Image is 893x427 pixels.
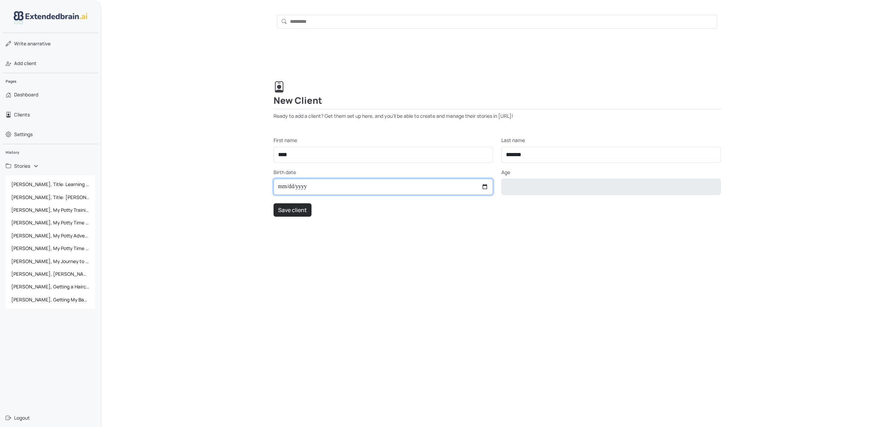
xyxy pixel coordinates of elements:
[8,255,92,268] span: [PERSON_NAME], My Journey to Getting a Dental Crown
[6,229,95,242] a: [PERSON_NAME], My Potty Adventure
[8,242,92,255] span: [PERSON_NAME], My Potty Time Story
[274,203,311,217] button: Save client
[6,280,95,293] a: [PERSON_NAME], Getting a Haircut at [PERSON_NAME]
[14,40,30,47] span: Write a
[14,111,30,118] span: Clients
[8,216,92,229] span: [PERSON_NAME], My Potty Time Adventure
[6,255,95,268] a: [PERSON_NAME], My Journey to Getting a Dental Crown
[274,136,297,144] label: First name
[14,40,51,47] span: narrative
[14,131,33,138] span: Settings
[14,414,30,421] span: Logout
[8,204,92,216] span: [PERSON_NAME], My Potty Training Adventure
[14,60,37,67] span: Add client
[8,229,92,242] span: [PERSON_NAME], My Potty Adventure
[6,191,95,204] a: [PERSON_NAME], Title: [PERSON_NAME]'s Change of Plans
[274,168,296,176] label: Birth date
[14,91,38,98] span: Dashboard
[501,136,525,144] label: Last name
[8,268,92,280] span: [PERSON_NAME], [PERSON_NAME]'s Haircut Adventure at [PERSON_NAME]
[8,178,92,191] span: [PERSON_NAME], Title: Learning to Use the Potty
[274,81,721,109] h2: New Client
[274,112,721,120] p: Ready to add a client? Get them set up here, and you’ll be able to create and manage their storie...
[501,168,510,176] label: Age
[14,162,30,170] span: Stories
[6,178,95,191] a: [PERSON_NAME], Title: Learning to Use the Potty
[8,280,92,293] span: [PERSON_NAME], Getting a Haircut at [PERSON_NAME]
[6,242,95,255] a: [PERSON_NAME], My Potty Time Story
[8,191,92,204] span: [PERSON_NAME], Title: [PERSON_NAME]'s Change of Plans
[6,293,95,306] a: [PERSON_NAME], Getting My Bangs Trimmed at [PERSON_NAME]
[6,216,95,229] a: [PERSON_NAME], My Potty Time Adventure
[8,293,92,306] span: [PERSON_NAME], Getting My Bangs Trimmed at [PERSON_NAME]
[14,11,88,24] img: logo
[6,204,95,216] a: [PERSON_NAME], My Potty Training Adventure
[6,268,95,280] a: [PERSON_NAME], [PERSON_NAME]'s Haircut Adventure at [PERSON_NAME]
